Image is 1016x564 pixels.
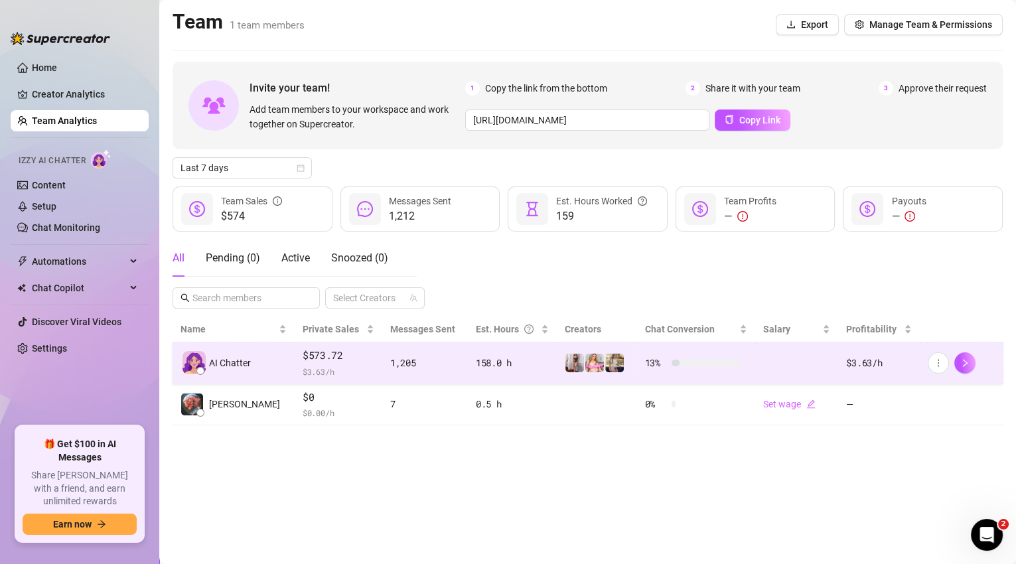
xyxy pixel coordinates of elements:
[737,211,748,222] span: exclamation-circle
[960,358,970,368] span: right
[565,354,584,372] img: vanessassecretpage
[303,324,359,334] span: Private Sales
[934,358,943,368] span: more
[905,211,915,222] span: exclamation-circle
[705,81,800,96] span: Share it with your team
[181,322,276,336] span: Name
[725,115,734,124] span: copy
[303,406,374,419] span: $ 0.00 /h
[181,293,190,303] span: search
[32,343,67,354] a: Settings
[763,399,816,409] a: Set wageedit
[19,155,86,167] span: Izzy AI Chatter
[389,208,451,224] span: 1,212
[221,194,282,208] div: Team Sales
[173,9,305,35] h2: Team
[303,389,374,405] span: $0
[389,196,451,206] span: Messages Sent
[638,194,647,208] span: question-circle
[524,322,534,336] span: question-circle
[32,317,121,327] a: Discover Viral Videos
[724,208,776,224] div: —
[297,164,305,172] span: calendar
[23,514,137,535] button: Earn nowarrow-right
[273,194,282,208] span: info-circle
[206,250,260,266] div: Pending ( 0 )
[686,81,700,96] span: 2
[556,208,647,224] span: 159
[189,201,205,217] span: dollar-circle
[556,194,647,208] div: Est. Hours Worked
[250,80,465,96] span: Invite your team!
[23,469,137,508] span: Share [PERSON_NAME] with a friend, and earn unlimited rewards
[209,356,251,370] span: AI Chatter
[91,149,111,169] img: AI Chatter
[715,109,790,131] button: Copy Link
[390,397,460,411] div: 7
[869,19,992,30] span: Manage Team & Permissions
[524,201,540,217] span: hourglass
[11,32,110,45] img: logo-BBDzfeDw.svg
[409,294,417,302] span: team
[891,208,926,224] div: —
[17,283,26,293] img: Chat Copilot
[32,115,97,126] a: Team Analytics
[891,196,926,206] span: Payouts
[724,196,776,206] span: Team Profits
[645,324,715,334] span: Chat Conversion
[209,397,280,411] span: [PERSON_NAME]
[173,317,295,342] th: Name
[23,438,137,464] span: 🎁 Get $100 in AI Messages
[32,201,56,212] a: Setup
[465,81,480,96] span: 1
[221,208,282,224] span: $574
[181,158,304,178] span: Last 7 days
[879,81,893,96] span: 3
[763,324,790,334] span: Salary
[899,81,987,96] span: Approve their request
[605,354,624,372] img: vanessa
[645,356,666,370] span: 13 %
[181,393,203,415] img: Vanessa Means
[476,397,549,411] div: 0.5 h
[32,84,138,105] a: Creator Analytics
[692,201,708,217] span: dollar-circle
[855,20,864,29] span: setting
[303,365,374,378] span: $ 3.63 /h
[97,520,106,529] span: arrow-right
[32,62,57,73] a: Home
[776,14,839,35] button: Export
[32,180,66,190] a: Content
[32,222,100,233] a: Chat Monitoring
[557,317,636,342] th: Creators
[32,251,126,272] span: Automations
[173,250,184,266] div: All
[645,397,666,411] span: 0 %
[17,256,28,267] span: thunderbolt
[786,20,796,29] span: download
[859,201,875,217] span: dollar-circle
[182,351,206,374] img: izzy-ai-chatter-avatar-DDCN_rTZ.svg
[476,356,549,370] div: 158.0 h
[281,251,310,264] span: Active
[485,81,607,96] span: Copy the link from the bottom
[585,354,604,372] img: Vanessas
[192,291,301,305] input: Search members
[357,201,373,217] span: message
[250,102,460,131] span: Add team members to your workspace and work together on Supercreator.
[53,519,92,529] span: Earn now
[476,322,538,336] div: Est. Hours
[390,324,455,334] span: Messages Sent
[331,251,388,264] span: Snoozed ( 0 )
[846,324,897,334] span: Profitability
[998,519,1009,529] span: 2
[801,19,828,30] span: Export
[971,519,1003,551] iframe: Intercom live chat
[838,384,920,426] td: —
[806,399,816,409] span: edit
[303,348,374,364] span: $573.72
[844,14,1003,35] button: Manage Team & Permissions
[390,356,460,370] div: 1,205
[32,277,126,299] span: Chat Copilot
[846,356,912,370] div: $3.63 /h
